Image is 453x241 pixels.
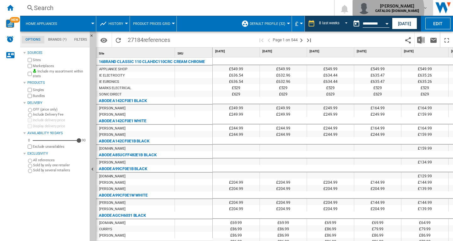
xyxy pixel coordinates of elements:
input: Bundles [28,94,32,98]
button: Home appliances [26,16,64,32]
button: History [109,16,126,32]
div: £204.99 [260,205,307,211]
span: Default profile (32) [250,22,285,26]
div: £86.99 [213,225,260,232]
div: £635.47 [354,72,401,78]
div: £79.99 [401,225,448,232]
div: £64.99 [401,219,448,225]
label: Include delivery price [33,118,87,123]
span: Home appliances [26,22,57,26]
div: £159.99 [401,131,448,137]
button: Share this bookmark with others [402,32,414,47]
div: £636.54 [213,72,260,78]
div: IE EURONICS [99,79,119,85]
div: [PERSON_NAME] [99,186,126,192]
div: £159.99 [401,145,448,151]
button: Hide [90,32,97,43]
div: Product prices grid [133,16,173,32]
div: £244.99 [213,131,260,137]
div: Delivery [27,100,87,106]
label: Exclude unavailables [33,144,87,149]
input: Display delivery price [28,145,32,149]
div: £204.99 [260,179,307,185]
input: Include my assortment within stats [28,70,32,78]
span: references [143,37,170,43]
label: Display delivery price [33,124,87,129]
div: £86.99 [213,232,260,238]
div: £629 [354,90,401,97]
button: First page [258,32,265,47]
div: £86.99 [307,225,354,232]
div: [DATE] [355,48,401,55]
div: [PERSON_NAME] [99,125,126,132]
div: £139.99 [401,205,448,211]
md-select: REPORTS.WIZARD.STEPS.REPORT.STEPS.REPORT_OPTIONS.PERIOD: 8 last weeks [318,19,350,29]
div: £244.99 [260,124,307,131]
span: History [109,22,123,26]
div: £549.99 [260,65,307,72]
button: Download in Excel [415,32,427,47]
label: Sold by only one retailer [33,163,87,168]
label: All references [33,158,87,163]
div: £549.99 [213,65,260,72]
div: [DOMAIN_NAME] [99,220,126,226]
span: [DATE] [215,49,258,54]
div: £204.99 [260,199,307,205]
div: £549.99 [354,65,401,72]
button: Default profile (32) [250,16,288,32]
button: Next page [298,32,305,47]
div: £204.99 [307,199,354,205]
div: ABODE A142CF0E1 BLACK [99,97,147,105]
div: £529 [213,84,260,90]
div: £69.99 [260,219,307,225]
div: Exclusivity [27,151,87,156]
div: £204.99 [260,185,307,191]
span: Product prices grid [133,22,170,26]
div: £636.54 [213,78,260,84]
span: [DATE] [404,49,447,54]
div: This report is based on a date in the past. [350,16,391,32]
div: APPLIANCE SHOP [99,66,127,72]
div: £549.99 [401,65,448,72]
div: £204.99 [354,205,401,211]
div: IE ELECTROCITY [99,72,125,79]
div: £86.99 [260,232,307,238]
div: £144.99 [401,199,448,205]
span: Page 1 on 544 [273,32,298,47]
div: £629 [260,90,307,97]
div: £629 [213,90,260,97]
div: £204.99 [354,185,401,191]
button: md-calendar [350,17,363,30]
div: [PERSON_NAME] [99,112,126,118]
label: Singles [33,88,87,92]
input: Include delivery price [28,118,32,122]
div: £86.99 [354,232,401,238]
span: Site [99,52,104,55]
input: Include Delivery Fee [28,113,32,117]
img: profile.jpg [358,2,370,14]
div: Sort None [98,48,175,57]
div: £69.99 [354,219,401,225]
div: [PERSON_NAME] [99,232,126,239]
button: £ [295,16,301,32]
b: CATALOG [DOMAIN_NAME] [375,9,419,13]
div: £204.99 [213,185,260,191]
div: £249.99 [354,111,401,117]
div: £204.99 [307,205,354,211]
div: £164.99 [401,104,448,111]
div: £204.99 [213,199,260,205]
div: £244.99 [213,124,260,131]
button: Options [98,34,110,46]
div: SKU Sort None [176,48,212,57]
span: SKU [177,52,183,55]
div: £86.99 [307,232,354,238]
button: Open calendar [381,17,393,28]
div: [PERSON_NAME] [99,206,126,212]
div: [PERSON_NAME] [99,132,126,138]
div: Sources [27,50,87,55]
div: Availability 90 Days [27,131,87,136]
div: Home appliances [23,16,93,32]
div: 90 [80,138,87,143]
md-slider: Availability [33,137,79,144]
div: £86.99 [401,232,448,238]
